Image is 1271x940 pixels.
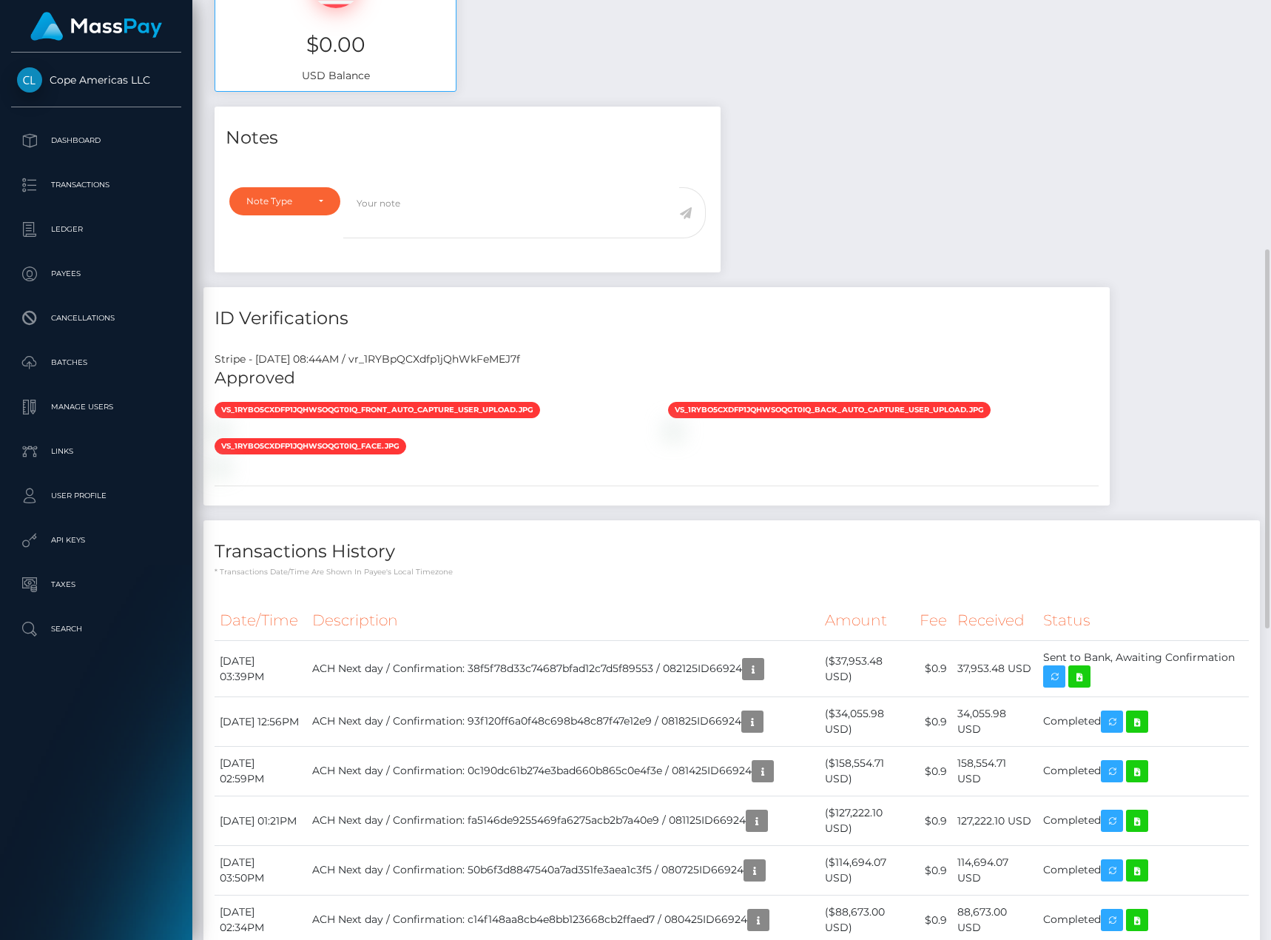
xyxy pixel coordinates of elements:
td: 158,554.71 USD [952,747,1038,796]
td: ($37,953.48 USD) [820,641,915,697]
p: Manage Users [17,396,175,418]
h5: Approved [215,367,1099,390]
td: Completed [1038,846,1249,896]
td: 127,222.10 USD [952,796,1038,846]
td: $0.9 [914,697,952,747]
td: Sent to Bank, Awaiting Confirmation [1038,641,1249,697]
img: vr_1RYBpQCXdfp1jQhWkFeMEJ7ffile_1RYBpICXdfp1jQhWWqAECpKk [215,460,226,472]
p: User Profile [17,485,175,507]
p: Transactions [17,174,175,196]
span: Cope Americas LLC [11,73,181,87]
td: $0.9 [914,846,952,896]
td: 34,055.98 USD [952,697,1038,747]
p: Dashboard [17,130,175,152]
td: [DATE] 01:21PM [215,796,307,846]
img: vr_1RYBpQCXdfp1jQhWkFeMEJ7ffile_1RYBp1CXdfp1jQhWfJiMothU [668,424,680,436]
td: ACH Next day / Confirmation: fa5146de9255469fa6275acb2b7a40e9 / 081125ID66924 [307,796,820,846]
p: Links [17,440,175,463]
td: [DATE] 12:56PM [215,697,307,747]
td: ($127,222.10 USD) [820,796,915,846]
p: Taxes [17,574,175,596]
td: $0.9 [914,641,952,697]
td: $0.9 [914,796,952,846]
th: Fee [914,600,952,641]
a: Transactions [11,167,181,204]
a: Links [11,433,181,470]
td: ($34,055.98 USD) [820,697,915,747]
p: Cancellations [17,307,175,329]
div: Note Type [246,195,306,207]
td: [DATE] 02:59PM [215,747,307,796]
a: Dashboard [11,122,181,159]
td: [DATE] 03:50PM [215,846,307,896]
span: vs_1RYBo5CXdfp1jQhWsoQGT0IQ_back_auto_capture_user_upload.jpg [668,402,991,418]
th: Amount [820,600,915,641]
img: Cope Americas LLC [17,67,42,93]
td: ACH Next day / Confirmation: 93f120ff6a0f48c698b48c87f47e12e9 / 081825ID66924 [307,697,820,747]
a: Manage Users [11,389,181,426]
td: ACH Next day / Confirmation: 38f5f78d33c74687bfad12c7d5f89553 / 082125ID66924 [307,641,820,697]
p: Search [17,618,175,640]
a: Ledger [11,211,181,248]
td: $0.9 [914,747,952,796]
p: Payees [17,263,175,285]
a: Payees [11,255,181,292]
a: User Profile [11,477,181,514]
td: 114,694.07 USD [952,846,1038,896]
td: Completed [1038,747,1249,796]
span: vs_1RYBo5CXdfp1jQhWsoQGT0IQ_face.jpg [215,438,406,454]
h3: $0.00 [226,30,445,59]
span: vs_1RYBo5CXdfp1jQhWsoQGT0IQ_front_auto_capture_user_upload.jpg [215,402,540,418]
a: Taxes [11,566,181,603]
div: Stripe - [DATE] 08:44AM / vr_1RYBpQCXdfp1jQhWkFeMEJ7f [203,352,1110,367]
th: Date/Time [215,600,307,641]
a: Search [11,611,181,648]
h4: Transactions History [215,539,1249,565]
a: API Keys [11,522,181,559]
td: [DATE] 03:39PM [215,641,307,697]
td: ACH Next day / Confirmation: 0c190dc61b274e3bad660b865c0e4f3e / 081425ID66924 [307,747,820,796]
td: ACH Next day / Confirmation: 50b6f3d8847540a7ad351fe3aea1c3f5 / 080725ID66924 [307,846,820,896]
p: Ledger [17,218,175,241]
button: Note Type [229,187,340,215]
h4: Notes [226,125,709,151]
p: * Transactions date/time are shown in payee's local timezone [215,566,1249,577]
p: Batches [17,352,175,374]
td: Completed [1038,796,1249,846]
h4: ID Verifications [215,306,1099,332]
td: ($158,554.71 USD) [820,747,915,796]
th: Received [952,600,1038,641]
a: Batches [11,344,181,381]
th: Status [1038,600,1249,641]
a: Cancellations [11,300,181,337]
th: Description [307,600,820,641]
td: ($114,694.07 USD) [820,846,915,896]
img: MassPay Logo [30,12,162,41]
p: API Keys [17,529,175,551]
td: Completed [1038,697,1249,747]
td: 37,953.48 USD [952,641,1038,697]
img: vr_1RYBpQCXdfp1jQhWkFeMEJ7ffile_1RYBofCXdfp1jQhWudl6ik4o [215,424,226,436]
